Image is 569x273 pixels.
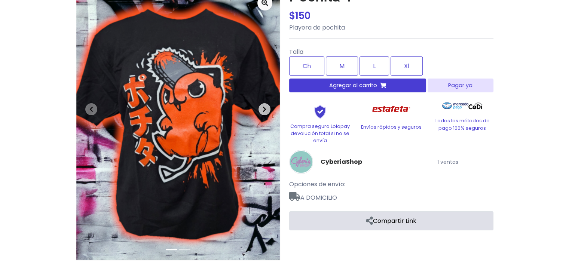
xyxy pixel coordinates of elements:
[295,9,310,22] span: 150
[289,180,345,188] span: Opciones de envío:
[289,123,351,144] p: Compra segura Lolapay devolución total si no se envía
[431,117,493,131] p: Todos los métodos de pago 100% seguros
[302,104,339,119] img: Shield
[289,23,493,32] p: Playera de pochita
[329,82,377,89] span: Agregar al carrito
[391,56,423,76] label: Xl
[289,189,493,202] span: A DOMICILIO
[360,123,422,131] p: Envíos rápidos y seguros
[289,211,493,230] a: Compartir Link
[289,45,493,79] div: Talla
[442,98,469,113] img: Mercado Pago Logo
[326,56,358,76] label: M
[437,158,458,166] small: 1 ventas
[289,150,313,174] img: CyberiaShop
[289,9,493,23] div: $
[289,79,426,92] button: Agregar al carrito
[428,79,493,92] button: Pagar ya
[321,157,362,166] a: CyberiaShop
[289,56,324,76] label: Ch
[360,56,389,76] label: L
[366,98,416,120] img: Estafeta Logo
[468,98,482,113] img: Codi Logo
